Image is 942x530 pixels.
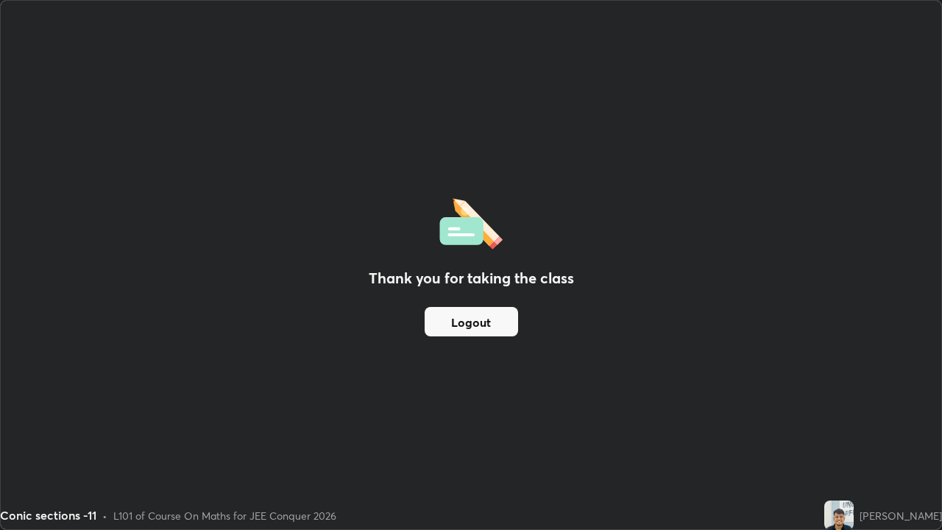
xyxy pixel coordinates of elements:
[824,501,854,530] img: 7db77c1a745348f4aced13ee6fc2ebb3.jpg
[860,508,942,523] div: [PERSON_NAME]
[369,267,574,289] h2: Thank you for taking the class
[425,307,518,336] button: Logout
[439,194,503,250] img: offlineFeedback.1438e8b3.svg
[102,508,107,523] div: •
[113,508,336,523] div: L101 of Course On Maths for JEE Conquer 2026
